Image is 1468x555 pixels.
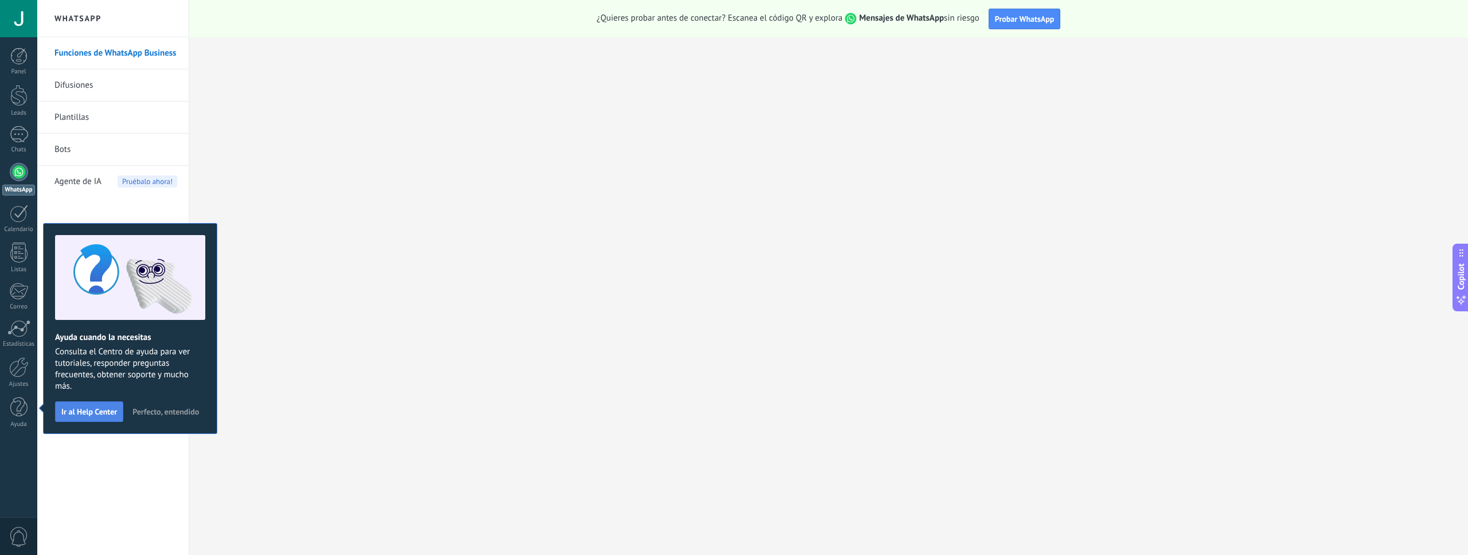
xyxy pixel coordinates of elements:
a: Plantillas [54,101,177,134]
span: Pruébalo ahora! [118,175,177,187]
li: Difusiones [37,69,189,101]
li: Agente de IA [37,166,189,197]
a: Bots [54,134,177,166]
div: Leads [2,110,36,117]
h2: Ayuda cuando la necesitas [55,332,205,343]
div: Correo [2,303,36,311]
div: Ayuda [2,421,36,428]
button: Perfecto, entendido [127,403,204,420]
div: Listas [2,266,36,273]
span: Probar WhatsApp [995,14,1055,24]
span: Ir al Help Center [61,408,117,416]
div: Panel [2,68,36,76]
span: ¿Quieres probar antes de conectar? Escanea el código QR y explora sin riesgo [597,13,979,25]
a: Funciones de WhatsApp Business [54,37,177,69]
span: Consulta el Centro de ayuda para ver tutoriales, responder preguntas frecuentes, obtener soporte ... [55,346,205,392]
a: Agente de IAPruébalo ahora! [54,166,177,198]
strong: Mensajes de WhatsApp [859,13,944,24]
div: WhatsApp [2,185,35,196]
a: Difusiones [54,69,177,101]
div: Ajustes [2,381,36,388]
li: Plantillas [37,101,189,134]
li: Funciones de WhatsApp Business [37,37,189,69]
li: Bots [37,134,189,166]
button: Probar WhatsApp [989,9,1061,29]
span: Agente de IA [54,166,101,198]
div: Estadísticas [2,341,36,348]
span: Copilot [1455,264,1467,290]
div: Chats [2,146,36,154]
button: Ir al Help Center [55,401,123,422]
span: Perfecto, entendido [132,408,199,416]
div: Calendario [2,226,36,233]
